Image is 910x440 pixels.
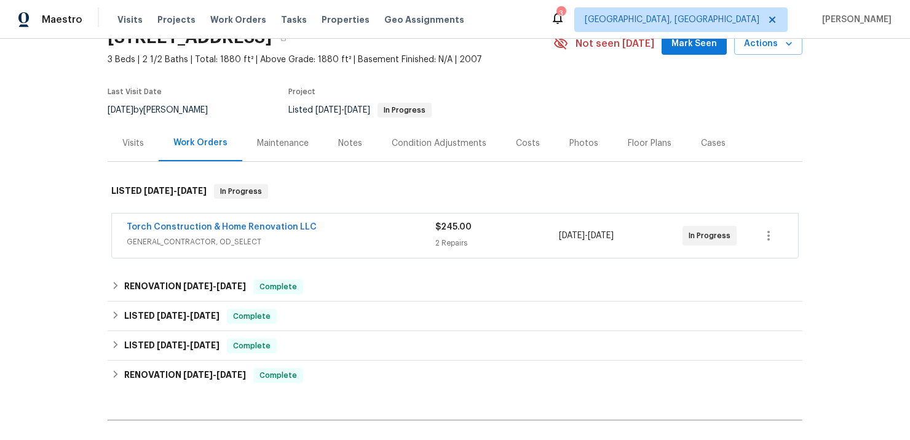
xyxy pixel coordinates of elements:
[183,370,213,379] span: [DATE]
[576,38,654,50] span: Not seen [DATE]
[190,341,220,350] span: [DATE]
[190,311,220,320] span: [DATE]
[588,231,614,240] span: [DATE]
[516,137,540,150] div: Costs
[177,186,207,195] span: [DATE]
[157,311,186,320] span: [DATE]
[108,103,223,118] div: by [PERSON_NAME]
[435,237,559,249] div: 2 Repairs
[288,106,432,114] span: Listed
[559,230,614,242] span: -
[127,223,317,231] a: Torch Construction & Home Renovation LLC
[111,184,207,199] h6: LISTED
[124,338,220,353] h6: LISTED
[315,106,370,114] span: -
[228,340,275,352] span: Complete
[216,282,246,290] span: [DATE]
[108,88,162,95] span: Last Visit Date
[216,370,246,379] span: [DATE]
[817,14,892,26] span: [PERSON_NAME]
[108,172,802,211] div: LISTED [DATE]-[DATE]In Progress
[210,14,266,26] span: Work Orders
[379,106,430,114] span: In Progress
[42,14,82,26] span: Maestro
[124,309,220,324] h6: LISTED
[124,368,246,383] h6: RENOVATION
[108,31,272,44] h2: [STREET_ADDRESS]
[157,341,220,350] span: -
[744,36,793,52] span: Actions
[173,137,228,149] div: Work Orders
[392,137,486,150] div: Condition Adjustments
[108,54,553,66] span: 3 Beds | 2 1/2 Baths | Total: 1880 ft² | Above Grade: 1880 ft² | Basement Finished: N/A | 2007
[108,361,802,390] div: RENOVATION [DATE]-[DATE]Complete
[701,137,726,150] div: Cases
[315,106,341,114] span: [DATE]
[384,14,464,26] span: Geo Assignments
[122,137,144,150] div: Visits
[108,272,802,302] div: RENOVATION [DATE]-[DATE]Complete
[689,230,735,242] span: In Progress
[183,282,213,290] span: [DATE]
[124,279,246,294] h6: RENOVATION
[255,281,302,293] span: Complete
[144,186,173,195] span: [DATE]
[281,15,307,24] span: Tasks
[183,282,246,290] span: -
[628,137,671,150] div: Floor Plans
[556,7,565,20] div: 3
[108,106,133,114] span: [DATE]
[585,14,759,26] span: [GEOGRAPHIC_DATA], [GEOGRAPHIC_DATA]
[108,331,802,361] div: LISTED [DATE]-[DATE]Complete
[338,137,362,150] div: Notes
[228,310,275,322] span: Complete
[734,33,802,55] button: Actions
[322,14,370,26] span: Properties
[288,88,315,95] span: Project
[671,36,717,52] span: Mark Seen
[183,370,246,379] span: -
[157,341,186,350] span: [DATE]
[257,137,309,150] div: Maintenance
[215,185,267,198] span: In Progress
[559,231,585,240] span: [DATE]
[157,14,196,26] span: Projects
[108,302,802,331] div: LISTED [DATE]-[DATE]Complete
[662,33,727,55] button: Mark Seen
[255,369,302,382] span: Complete
[344,106,370,114] span: [DATE]
[157,311,220,320] span: -
[144,186,207,195] span: -
[435,223,472,231] span: $245.00
[127,236,435,248] span: GENERAL_CONTRACTOR, OD_SELECT
[117,14,143,26] span: Visits
[569,137,598,150] div: Photos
